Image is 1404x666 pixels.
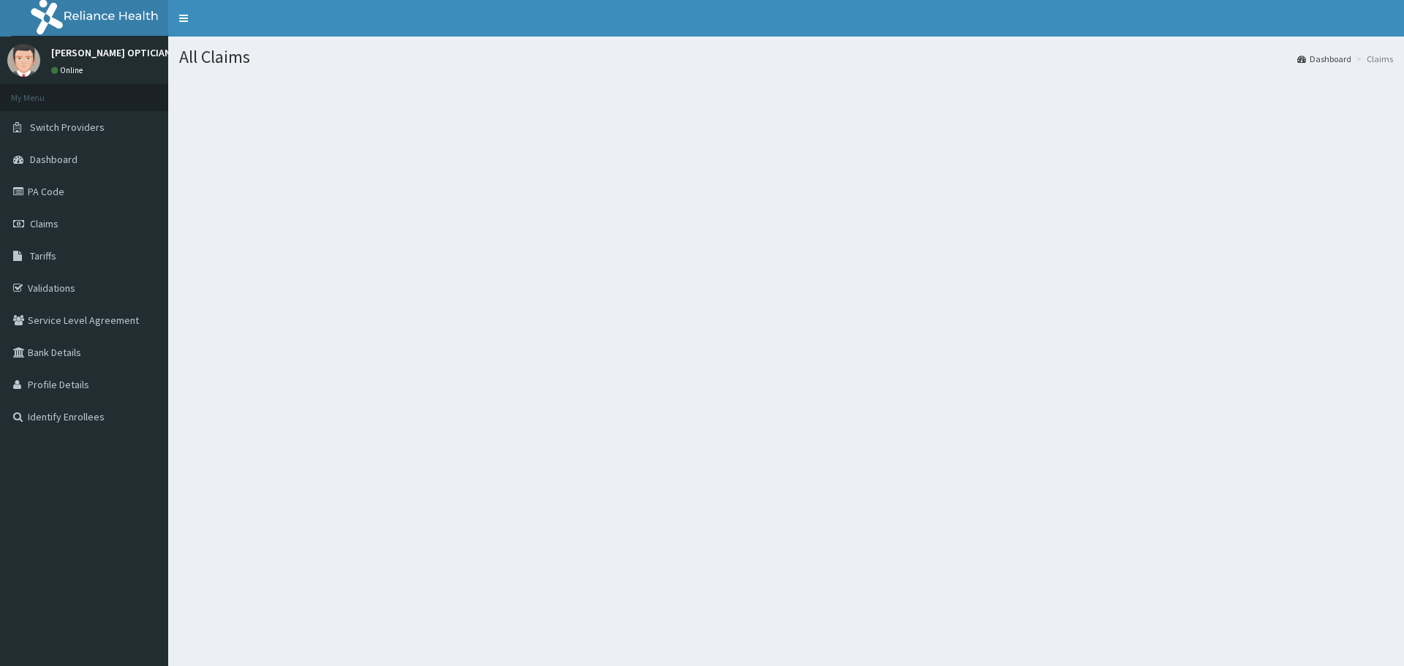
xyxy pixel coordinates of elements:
[7,44,40,77] img: User Image
[51,65,86,75] a: Online
[30,153,78,166] span: Dashboard
[51,48,177,58] p: [PERSON_NAME] OPTICIANS
[1353,53,1393,65] li: Claims
[1297,53,1351,65] a: Dashboard
[30,249,56,262] span: Tariffs
[30,121,105,134] span: Switch Providers
[179,48,1393,67] h1: All Claims
[30,217,58,230] span: Claims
